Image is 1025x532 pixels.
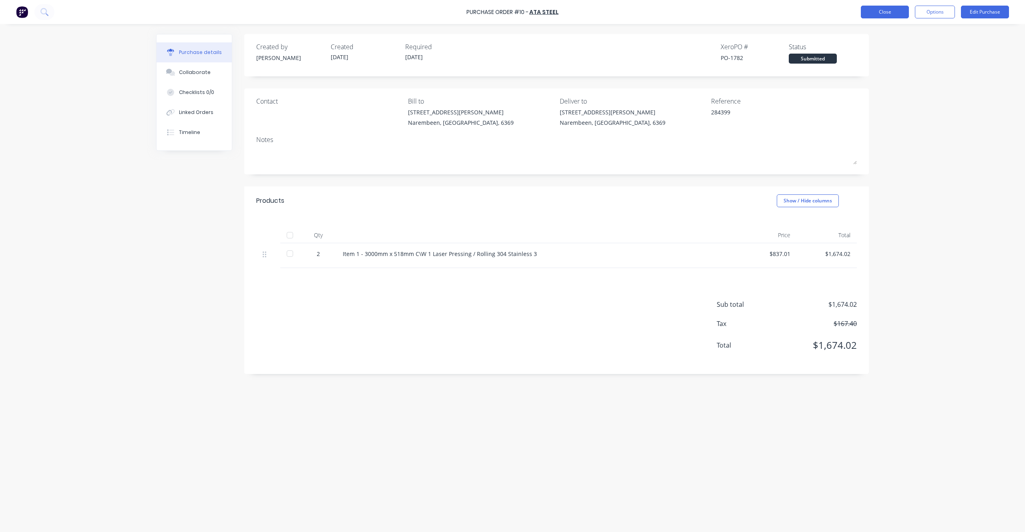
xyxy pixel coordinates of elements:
[408,96,554,106] div: Bill to
[777,194,839,207] button: Show / Hide columns
[789,42,857,52] div: Status
[179,49,222,56] div: Purchase details
[343,250,730,258] div: Item 1 - 3000mm x 518mm C\W 1 Laser Pressing / Rolling 304 Stainless 3
[157,82,232,102] button: Checklists 0/0
[789,54,837,64] div: Submitted
[717,300,777,309] span: Sub total
[560,108,665,116] div: [STREET_ADDRESS][PERSON_NAME]
[915,6,955,18] button: Options
[797,227,857,243] div: Total
[16,6,28,18] img: Factory
[777,338,857,352] span: $1,674.02
[179,69,211,76] div: Collaborate
[256,54,324,62] div: [PERSON_NAME]
[256,96,402,106] div: Contact
[717,319,777,328] span: Tax
[405,42,473,52] div: Required
[961,6,1009,18] button: Edit Purchase
[256,42,324,52] div: Created by
[408,108,514,116] div: [STREET_ADDRESS][PERSON_NAME]
[717,340,777,350] span: Total
[157,62,232,82] button: Collaborate
[157,42,232,62] button: Purchase details
[803,250,850,258] div: $1,674.02
[560,96,705,106] div: Deliver to
[737,227,797,243] div: Price
[408,118,514,127] div: Narembeen, [GEOGRAPHIC_DATA], 6369
[466,8,529,16] div: Purchase Order #10 -
[179,129,200,136] div: Timeline
[777,319,857,328] span: $167.40
[300,227,336,243] div: Qty
[529,8,559,16] a: ATA STEEL
[256,135,857,144] div: Notes
[157,102,232,122] button: Linked Orders
[179,109,213,116] div: Linked Orders
[711,96,857,106] div: Reference
[861,6,909,18] button: Close
[307,250,330,258] div: 2
[721,54,789,62] div: PO-1782
[256,196,284,206] div: Products
[331,42,399,52] div: Created
[777,300,857,309] span: $1,674.02
[721,42,789,52] div: Xero PO #
[743,250,790,258] div: $837.01
[179,89,214,96] div: Checklists 0/0
[711,108,811,126] textarea: 284399
[560,118,665,127] div: Narembeen, [GEOGRAPHIC_DATA], 6369
[157,122,232,142] button: Timeline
